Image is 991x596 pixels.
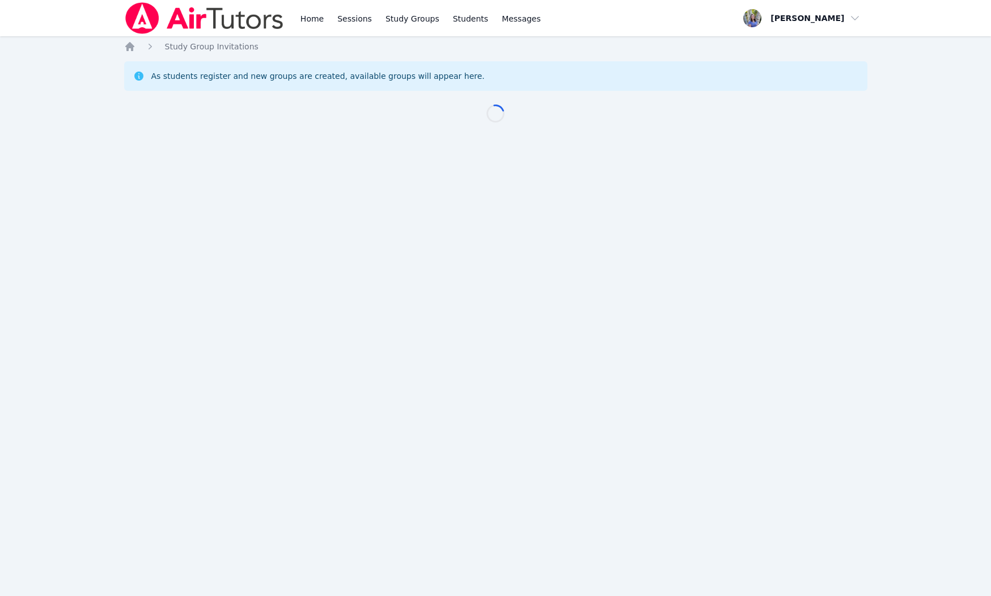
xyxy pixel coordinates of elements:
a: Study Group Invitations [165,41,259,52]
span: Study Group Invitations [165,42,259,51]
div: As students register and new groups are created, available groups will appear here. [151,70,485,82]
img: Air Tutors [124,2,285,34]
span: Messages [502,13,541,24]
nav: Breadcrumb [124,41,867,52]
